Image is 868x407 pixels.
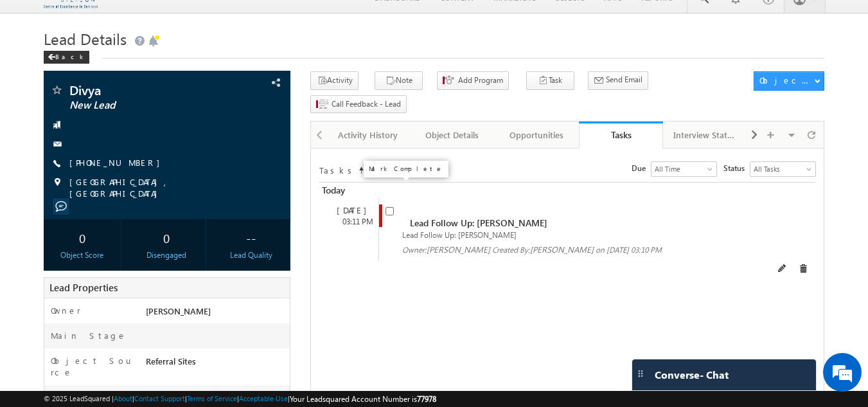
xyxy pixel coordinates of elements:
a: Tasks [579,122,663,149]
div: Mark Complete [369,165,443,172]
span: 77978 [417,394,436,404]
div: Minimize live chat window [211,6,242,37]
button: Object Actions [754,71,824,91]
td: Tasks [319,161,357,177]
span: All Tasks [750,163,812,175]
a: Acceptable Use [239,394,288,402]
button: Note [375,71,423,90]
a: Opportunities [495,122,579,149]
a: Activity History [326,122,411,149]
div: 0 [47,226,118,249]
span: [PERSON_NAME] [146,305,211,316]
span: Lead Properties [49,281,118,294]
span: Delete [799,264,808,273]
a: Terms of Service [187,394,237,402]
div: 0 [131,226,202,249]
img: carter-drag [635,368,646,379]
div: Chat with us now [67,68,216,84]
a: About [114,394,132,402]
button: Add Program [437,71,509,90]
span: New Lead [69,99,222,112]
span: on [DATE] 03:10 PM [596,245,662,255]
textarea: Type your message and hit 'Enter' [17,119,235,305]
div: Object Score [47,249,118,261]
span: Edit [778,264,787,273]
div: Lead Quality [215,249,287,261]
div: -- [215,226,287,249]
div: Today [319,183,377,198]
span: Divya [69,84,222,96]
span: Owner: [402,245,492,255]
label: Owner [51,305,81,316]
button: Call Feedback - Lead [310,95,407,114]
span: Lead Follow Up: [PERSON_NAME] [402,230,517,240]
img: d_60004797649_company_0_60004797649 [22,68,54,84]
div: [DATE] [325,204,378,216]
div: Object Details [421,127,483,143]
span: Due [632,163,651,174]
span: [PHONE_NUMBER] [69,157,166,170]
div: Back [44,51,89,64]
div: Activity History [337,127,399,143]
span: Add Program [458,75,503,86]
div: Tasks [589,129,653,141]
span: [PERSON_NAME] [530,244,594,255]
a: All Tasks [750,161,816,177]
span: Lead Follow Up: [PERSON_NAME] [410,217,547,229]
div: Interview Status [673,127,736,143]
span: [PERSON_NAME] [427,244,490,255]
a: Contact Support [134,394,185,402]
label: Object Source [51,355,134,378]
button: Task [526,71,574,90]
span: Your Leadsquared Account Number is [290,394,436,404]
div: Opportunities [505,127,567,143]
button: Activity [310,71,359,90]
span: [GEOGRAPHIC_DATA], [GEOGRAPHIC_DATA] [69,176,269,199]
span: Created By: [492,245,596,255]
em: Start Chat [175,316,233,333]
a: All Time [651,161,717,177]
a: Object Details [411,122,495,149]
div: 03:11 PM [325,216,378,228]
span: Converse - Chat [655,369,729,381]
div: Object Actions [759,75,814,86]
div: Referral Sites [143,355,290,373]
span: Call Feedback - Lead [332,98,401,110]
button: Send Email [588,71,648,90]
span: Sort Timeline [358,162,364,174]
div: Disengaged [131,249,202,261]
label: Main Stage [51,330,127,341]
span: Send Email [606,74,642,86]
span: © 2025 LeadSquared | | | | | [44,393,436,405]
a: Interview Status [663,122,747,149]
a: Back [44,50,96,61]
span: All Time [651,163,713,175]
span: Status [723,163,750,174]
span: Lead Details [44,28,127,49]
